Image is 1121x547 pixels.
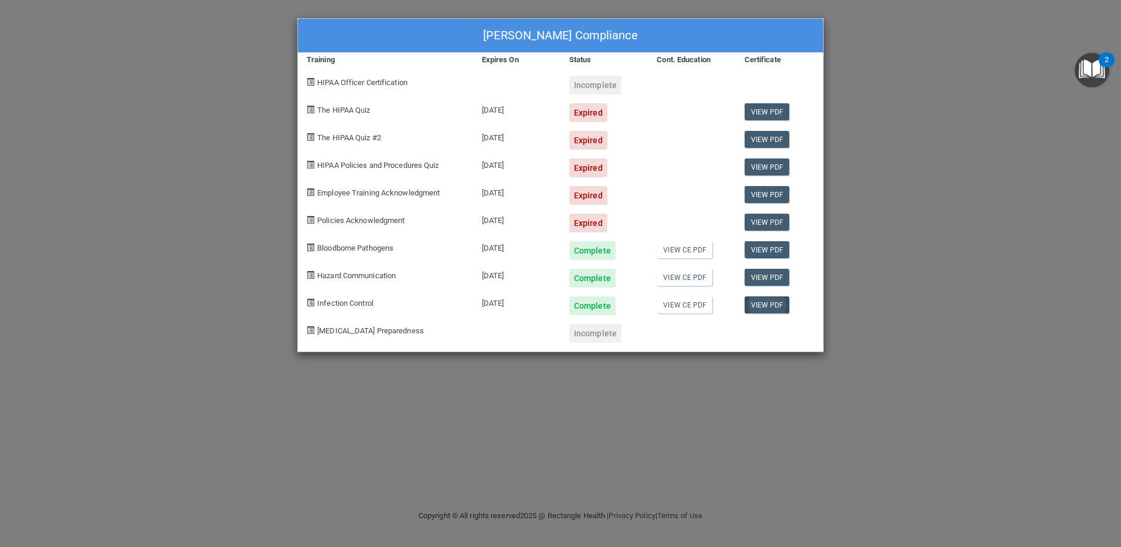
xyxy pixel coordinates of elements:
[473,232,560,260] div: [DATE]
[736,53,823,67] div: Certificate
[473,177,560,205] div: [DATE]
[473,150,560,177] div: [DATE]
[569,296,616,315] div: Complete
[317,216,405,225] span: Policies Acknowledgment
[569,158,607,177] div: Expired
[569,103,607,122] div: Expired
[1075,53,1109,87] button: Open Resource Center, 2 new notifications
[657,241,712,258] a: View CE PDF
[473,94,560,122] div: [DATE]
[298,53,473,67] div: Training
[1105,60,1109,75] div: 2
[745,214,790,231] a: View PDF
[745,269,790,286] a: View PDF
[745,158,790,175] a: View PDF
[569,324,621,343] div: Incomplete
[317,244,393,252] span: Bloodborne Pathogens
[317,188,440,197] span: Employee Training Acknowledgment
[745,186,790,203] a: View PDF
[745,241,790,258] a: View PDF
[657,269,712,286] a: View CE PDF
[317,271,396,280] span: Hazard Communication
[317,326,424,335] span: [MEDICAL_DATA] Preparedness
[648,53,735,67] div: Cont. Education
[473,205,560,232] div: [DATE]
[560,53,648,67] div: Status
[745,296,790,313] a: View PDF
[569,76,621,94] div: Incomplete
[657,296,712,313] a: View CE PDF
[473,260,560,288] div: [DATE]
[745,131,790,148] a: View PDF
[473,122,560,150] div: [DATE]
[745,103,790,120] a: View PDF
[317,161,439,170] span: HIPAA Policies and Procedures Quiz
[569,131,607,150] div: Expired
[473,53,560,67] div: Expires On
[317,299,373,308] span: Infection Control
[569,186,607,205] div: Expired
[317,133,381,142] span: The HIPAA Quiz #2
[569,214,607,232] div: Expired
[569,269,616,288] div: Complete
[317,106,370,114] span: The HIPAA Quiz
[298,19,823,53] div: [PERSON_NAME] Compliance
[473,288,560,315] div: [DATE]
[317,78,407,87] span: HIPAA Officer Certification
[569,241,616,260] div: Complete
